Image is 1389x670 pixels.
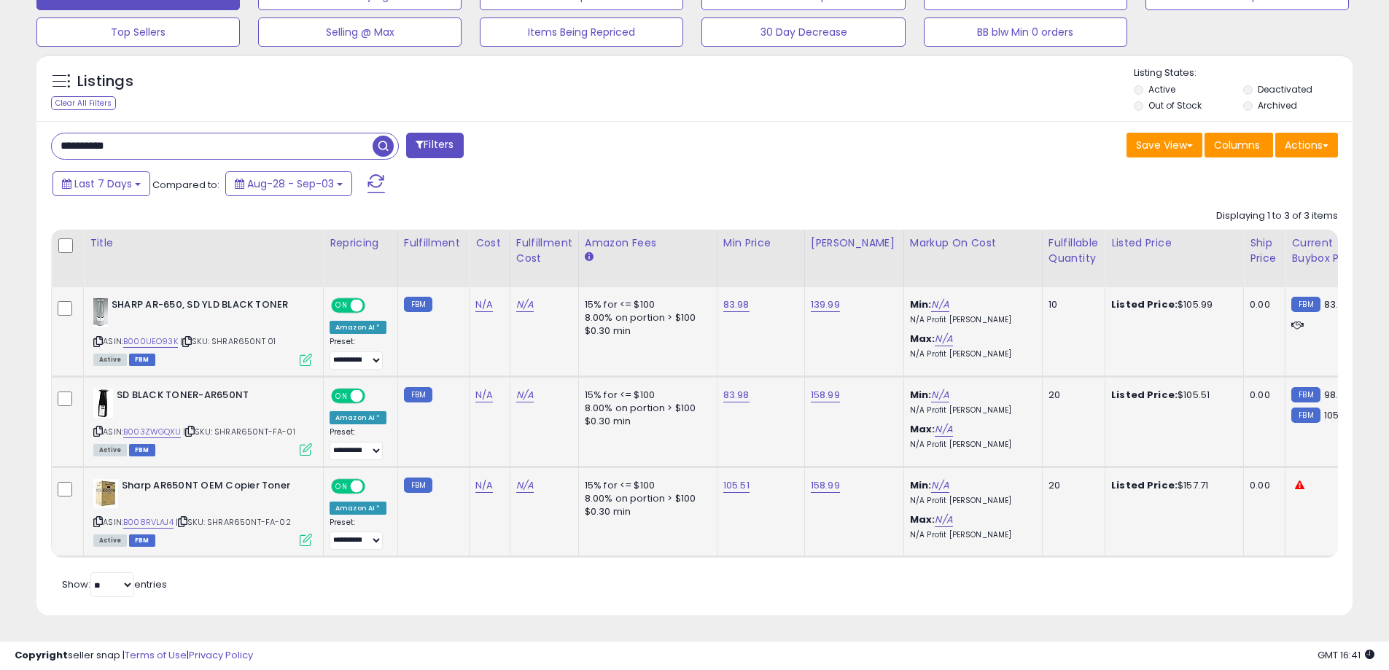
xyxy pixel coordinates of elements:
[903,230,1042,287] th: The percentage added to the cost of goods (COGS) that forms the calculator for Min & Max prices.
[152,178,219,192] span: Compared to:
[1134,66,1353,80] p: Listing States:
[406,133,463,158] button: Filters
[811,478,840,493] a: 158.99
[363,389,386,402] span: OFF
[723,297,750,312] a: 83.98
[330,235,392,251] div: Repricing
[585,492,706,505] div: 8.00% on portion > $100
[225,171,352,196] button: Aug-28 - Sep-03
[1291,387,1320,402] small: FBM
[1111,389,1232,402] div: $105.51
[910,297,932,311] b: Min:
[723,235,798,251] div: Min Price
[330,337,386,370] div: Preset:
[332,480,351,492] span: ON
[1111,235,1237,251] div: Listed Price
[404,478,432,493] small: FBM
[93,298,108,327] img: 311HaW5lDCL._SL40_.jpg
[404,387,432,402] small: FBM
[475,297,493,312] a: N/A
[1324,408,1350,422] span: 105.51
[910,478,932,492] b: Min:
[931,297,949,312] a: N/A
[910,405,1031,416] p: N/A Profit [PERSON_NAME]
[910,315,1031,325] p: N/A Profit [PERSON_NAME]
[176,516,291,528] span: | SKU: SHRAR650NT-FA-02
[701,17,905,47] button: 30 Day Decrease
[910,422,935,436] b: Max:
[330,321,386,334] div: Amazon AI *
[1250,479,1274,492] div: 0.00
[183,426,295,437] span: | SKU: SHRAR650NT-FA-01
[15,648,68,662] strong: Copyright
[93,389,113,418] img: 21Z2L+Y26PL._SL40_.jpg
[1111,298,1232,311] div: $105.99
[93,354,127,366] span: All listings currently available for purchase on Amazon
[1148,99,1202,112] label: Out of Stock
[93,444,127,456] span: All listings currently available for purchase on Amazon
[811,235,898,251] div: [PERSON_NAME]
[1214,138,1260,152] span: Columns
[723,388,750,402] a: 83.98
[1258,83,1312,96] label: Deactivated
[117,389,294,406] b: SD BLACK TONER-AR650NT
[931,478,949,493] a: N/A
[330,502,386,515] div: Amazon AI *
[1048,479,1094,492] div: 20
[258,17,462,47] button: Selling @ Max
[585,479,706,492] div: 15% for <= $100
[1291,235,1366,266] div: Current Buybox Price
[122,479,299,496] b: Sharp AR650NT OEM Copier Toner
[404,235,463,251] div: Fulfillment
[1111,297,1178,311] b: Listed Price:
[585,402,706,415] div: 8.00% on portion > $100
[585,311,706,324] div: 8.00% on portion > $100
[1048,235,1099,266] div: Fulfillable Quantity
[330,427,386,460] div: Preset:
[585,415,706,428] div: $0.30 min
[910,235,1036,251] div: Markup on Cost
[93,298,312,365] div: ASIN:
[475,235,504,251] div: Cost
[247,176,334,191] span: Aug-28 - Sep-03
[1048,298,1094,311] div: 10
[1127,133,1202,157] button: Save View
[363,480,386,492] span: OFF
[1324,388,1347,402] span: 98.91
[935,422,952,437] a: N/A
[330,411,386,424] div: Amazon AI *
[935,513,952,527] a: N/A
[910,388,932,402] b: Min:
[585,505,706,518] div: $0.30 min
[475,478,493,493] a: N/A
[910,530,1031,540] p: N/A Profit [PERSON_NAME]
[1250,298,1274,311] div: 0.00
[1250,389,1274,402] div: 0.00
[931,388,949,402] a: N/A
[811,388,840,402] a: 158.99
[1205,133,1273,157] button: Columns
[1318,648,1374,662] span: 2025-09-12 16:41 GMT
[93,479,118,508] img: 51bFSThN1yL._SL40_.jpg
[475,388,493,402] a: N/A
[363,300,386,312] span: OFF
[93,389,312,455] div: ASIN:
[910,332,935,346] b: Max:
[723,478,750,493] a: 105.51
[1111,388,1178,402] b: Listed Price:
[1275,133,1338,157] button: Actions
[516,297,534,312] a: N/A
[1111,479,1232,492] div: $157.71
[1291,297,1320,312] small: FBM
[585,251,594,264] small: Amazon Fees.
[1048,389,1094,402] div: 20
[811,297,840,312] a: 139.99
[330,518,386,550] div: Preset:
[52,171,150,196] button: Last 7 Days
[129,444,155,456] span: FBM
[1258,99,1297,112] label: Archived
[51,96,116,110] div: Clear All Filters
[332,300,351,312] span: ON
[129,354,155,366] span: FBM
[585,298,706,311] div: 15% for <= $100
